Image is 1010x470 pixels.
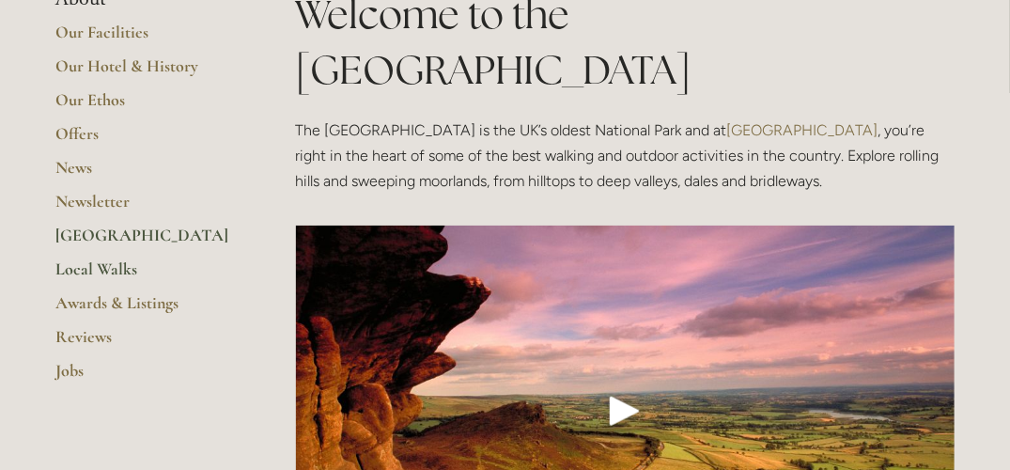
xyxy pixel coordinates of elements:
[56,157,236,191] a: News
[727,121,878,139] a: [GEOGRAPHIC_DATA]
[56,360,236,394] a: Jobs
[56,89,236,123] a: Our Ethos
[56,258,236,292] a: Local Walks
[56,191,236,225] a: Newsletter
[56,123,236,157] a: Offers
[56,326,236,360] a: Reviews
[56,225,236,258] a: [GEOGRAPHIC_DATA]
[56,22,236,55] a: Our Facilities
[296,117,955,195] p: The [GEOGRAPHIC_DATA] is the UK’s oldest National Park and at , you’re right in the heart of some...
[602,388,647,433] div: Play
[56,292,236,326] a: Awards & Listings
[56,55,236,89] a: Our Hotel & History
